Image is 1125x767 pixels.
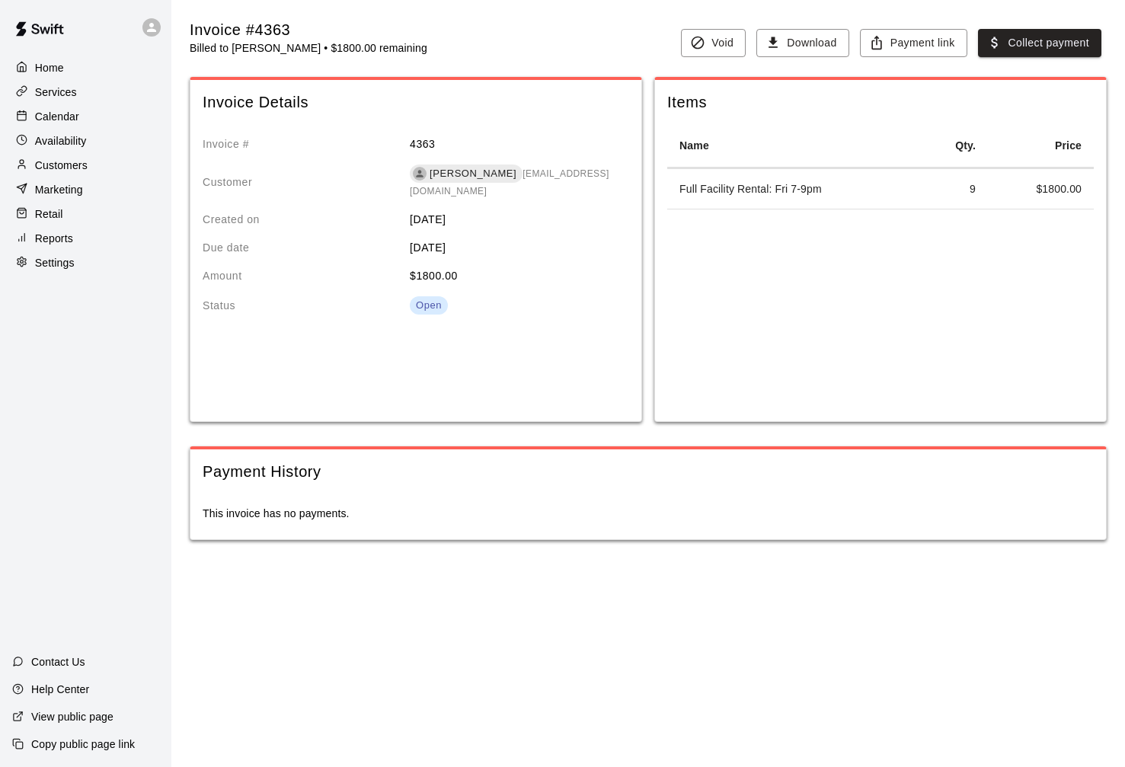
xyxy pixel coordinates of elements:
a: Settings [12,251,159,274]
p: Invoice # [203,136,410,152]
a: Marketing [12,178,159,201]
table: spanning table [667,124,1094,209]
p: Reports [35,231,73,246]
span: [PERSON_NAME] [423,166,523,181]
p: Customers [35,158,88,173]
a: Availability [12,129,159,152]
button: Payment link [860,29,967,57]
button: Void [681,29,746,57]
div: [PERSON_NAME] [410,165,523,183]
p: Calendar [35,109,79,124]
p: Services [35,85,77,100]
a: Retail [12,203,159,225]
p: Created on [203,212,410,228]
p: Availability [35,133,87,149]
p: Home [35,60,64,75]
span: Invoice Details [203,92,617,113]
div: Open [416,298,442,313]
p: 4363 [410,136,617,152]
p: [DATE] [410,212,617,228]
p: Settings [35,255,75,270]
button: Collect payment [978,29,1101,57]
strong: Qty. [955,139,976,152]
a: Customers [12,154,159,177]
strong: Name [679,139,709,152]
p: Marketing [35,182,83,197]
a: Services [12,81,159,104]
p: [DATE] [410,240,617,256]
button: Download [756,29,849,57]
p: Billed to [PERSON_NAME] • $1800.00 remaining [190,40,427,56]
p: Retail [35,206,63,222]
p: Amount [203,268,410,284]
td: Full Facility Rental: Fri 7-9pm [667,169,920,209]
strong: Price [1055,139,1082,152]
p: Due date [203,240,410,256]
p: $ 1800.00 [410,268,617,284]
td: 9 [920,169,988,209]
div: Invoice #4363 [190,20,427,40]
p: Help Center [31,682,89,697]
p: Contact Us [31,654,85,670]
a: Home [12,56,159,79]
p: View public page [31,709,113,724]
a: Calendar [12,105,159,128]
div: Aj Babbidge [413,167,427,181]
td: $ 1800.00 [988,169,1094,209]
p: Customer [203,174,410,190]
p: This invoice has no payments. [203,506,1094,521]
p: Status [203,298,410,314]
span: Items [667,92,1094,113]
span: Payment History [203,462,1094,482]
a: Reports [12,227,159,250]
p: Copy public page link [31,737,135,752]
